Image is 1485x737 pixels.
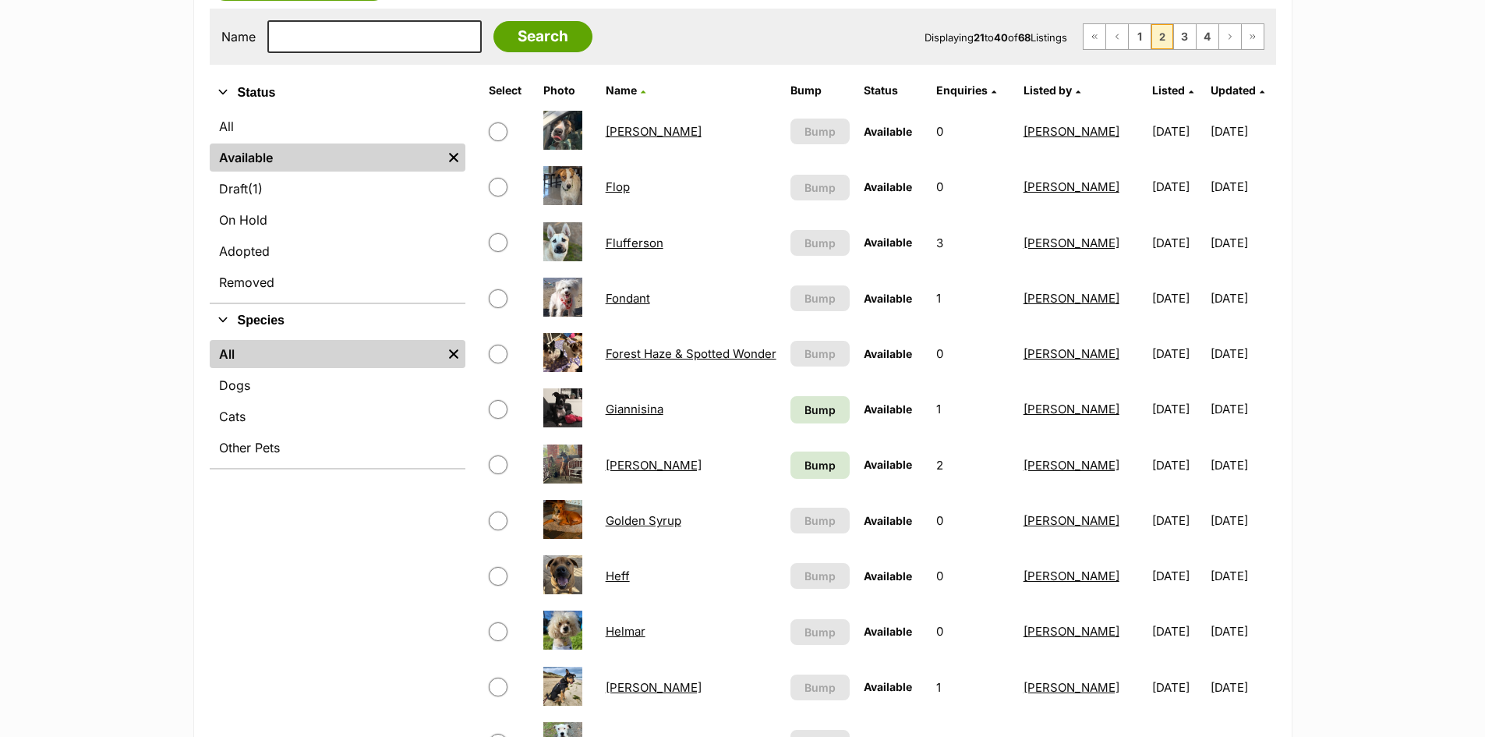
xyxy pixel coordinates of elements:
a: Other Pets [210,434,465,462]
a: [PERSON_NAME] [1024,513,1119,528]
span: Available [864,402,912,416]
a: Previous page [1106,24,1128,49]
span: Bump [804,179,836,196]
a: All [210,340,442,368]
label: Name [221,30,256,44]
a: [PERSON_NAME] [606,680,702,695]
td: [DATE] [1146,327,1209,381]
a: Listed [1152,83,1193,97]
td: 0 [930,604,1015,658]
a: [PERSON_NAME] [1024,624,1119,639]
td: 0 [930,160,1015,214]
button: Bump [790,563,850,589]
a: [PERSON_NAME] [1024,402,1119,416]
span: Bump [804,290,836,306]
span: Bump [804,235,836,251]
span: Displaying to of Listings [925,31,1067,44]
td: 1 [930,271,1015,325]
span: Available [864,569,912,583]
td: [DATE] [1146,216,1209,270]
span: Available [864,514,912,527]
td: [DATE] [1211,327,1274,381]
a: Helmar [606,624,645,639]
span: Available [864,292,912,305]
span: Page 2 [1151,24,1173,49]
td: 0 [930,494,1015,547]
a: Forest Haze & Spotted Wonder [606,346,776,361]
td: 1 [930,661,1015,714]
strong: 21 [974,31,985,44]
button: Status [210,83,465,103]
td: [DATE] [1211,549,1274,603]
td: [DATE] [1146,382,1209,436]
strong: 40 [994,31,1008,44]
td: [DATE] [1146,661,1209,714]
span: Bump [804,123,836,140]
td: [DATE] [1146,494,1209,547]
a: [PERSON_NAME] [606,124,702,139]
a: All [210,112,465,140]
button: Bump [790,119,850,144]
a: Bump [790,396,850,423]
a: Enquiries [936,83,996,97]
td: 1 [930,382,1015,436]
span: Available [864,180,912,193]
div: Status [210,109,465,303]
div: Species [210,337,465,468]
button: Bump [790,675,850,700]
td: [DATE] [1146,271,1209,325]
span: Name [606,83,637,97]
a: [PERSON_NAME] [1024,236,1119,250]
span: Available [864,125,912,138]
td: 2 [930,438,1015,492]
span: Available [864,347,912,360]
td: [DATE] [1211,661,1274,714]
td: 3 [930,216,1015,270]
a: Adopted [210,237,465,265]
a: [PERSON_NAME] [1024,569,1119,583]
a: On Hold [210,206,465,234]
span: Bump [804,679,836,696]
a: Page 3 [1174,24,1196,49]
button: Bump [790,508,850,533]
td: [DATE] [1146,438,1209,492]
th: Status [857,78,929,103]
td: [DATE] [1146,549,1209,603]
a: Fondant [606,291,650,306]
span: Bump [804,624,836,640]
a: [PERSON_NAME] [1024,680,1119,695]
a: [PERSON_NAME] [1024,458,1119,473]
th: Select [483,78,536,103]
span: Available [864,680,912,693]
a: [PERSON_NAME] [606,458,702,473]
span: Listed by [1024,83,1072,97]
a: [PERSON_NAME] [1024,291,1119,306]
span: Available [864,458,912,471]
a: Page 1 [1129,24,1151,49]
span: (1) [248,179,263,198]
input: Search [493,21,592,52]
nav: Pagination [1083,23,1264,50]
button: Bump [790,619,850,645]
button: Bump [790,341,850,367]
td: [DATE] [1146,604,1209,658]
span: Available [864,625,912,638]
a: Remove filter [442,340,465,368]
span: Bump [804,402,836,418]
a: [PERSON_NAME] [1024,346,1119,361]
td: [DATE] [1211,271,1274,325]
a: [PERSON_NAME] [1024,124,1119,139]
th: Photo [537,78,598,103]
a: Last page [1242,24,1264,49]
a: [PERSON_NAME] [1024,179,1119,194]
span: Bump [804,512,836,529]
a: Removed [210,268,465,296]
span: Bump [804,345,836,362]
a: Cats [210,402,465,431]
td: [DATE] [1211,438,1274,492]
span: Bump [804,457,836,473]
a: Golden Syrup [606,513,681,528]
td: [DATE] [1211,105,1274,158]
a: Updated [1211,83,1264,97]
button: Bump [790,175,850,200]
